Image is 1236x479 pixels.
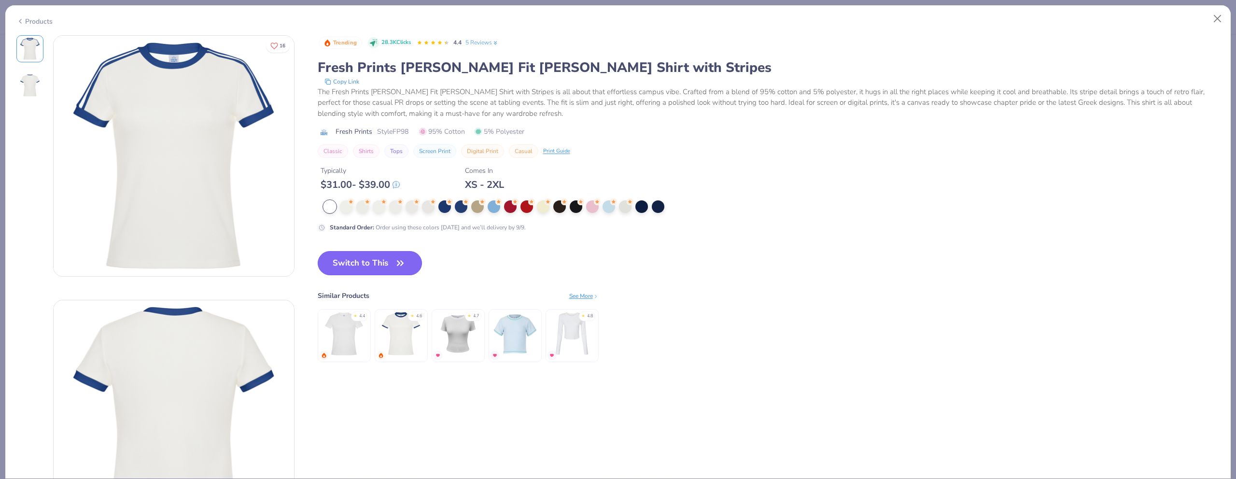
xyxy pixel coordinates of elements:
div: $ 31.00 - $ 39.00 [321,179,400,191]
span: Style FP98 [377,127,408,137]
button: Close [1208,10,1227,28]
img: Fresh Prints Cover Stitched Mini Tee [492,311,538,357]
div: 4.6 [416,313,422,320]
div: Order using these colors [DATE] and we’ll delivery by 9/9. [330,223,526,232]
div: ★ [353,313,357,317]
span: Trending [333,40,357,45]
a: 5 Reviews [465,38,499,47]
button: Casual [509,144,538,158]
div: Similar Products [318,291,369,301]
img: MostFav.gif [492,352,498,358]
div: See More [569,292,599,300]
span: 95% Cotton [419,127,465,137]
button: Digital Print [461,144,504,158]
div: Fresh Prints [PERSON_NAME] Fit [PERSON_NAME] Shirt with Stripes [318,58,1220,77]
img: MostFav.gif [435,352,441,358]
img: Front [54,36,294,276]
img: trending.gif [378,352,384,358]
div: 4.8 [587,313,593,320]
img: Fresh Prints Naomi Slim Fit Y2K Shirt [321,311,367,357]
img: Fresh Prints Sunset Ribbed T-shirt [435,311,481,357]
button: Tops [384,144,408,158]
div: ★ [410,313,414,317]
img: trending.gif [321,352,327,358]
span: 4.4 [453,39,462,46]
button: copy to clipboard [322,77,362,86]
button: Like [266,39,290,53]
span: 5% Polyester [475,127,524,137]
img: Front [18,37,42,60]
strong: Standard Order : [330,224,374,231]
div: 4.7 [473,313,479,320]
button: Badge Button [319,37,362,49]
button: Shirts [353,144,379,158]
div: The Fresh Prints [PERSON_NAME] Fit [PERSON_NAME] Shirt with Stripes is all about that effortless ... [318,86,1220,119]
div: Comes In [465,166,504,176]
span: Fresh Prints [336,127,372,137]
button: Classic [318,144,348,158]
div: 4.4 [359,313,365,320]
img: brand logo [318,128,331,136]
button: Screen Print [413,144,456,158]
div: XS - 2XL [465,179,504,191]
img: Bella Canvas Ladies' Micro Ribbed Long Sleeve Baby Tee [549,311,595,357]
div: Products [16,16,53,27]
div: ★ [581,313,585,317]
span: 16 [280,43,285,48]
button: Switch to This [318,251,422,275]
div: Print Guide [543,147,570,155]
img: Back [18,74,42,97]
span: 28.3K Clicks [381,39,411,47]
div: ★ [467,313,471,317]
img: Trending sort [323,39,331,47]
div: Typically [321,166,400,176]
img: Fresh Prints Simone Slim Fit Ringer Shirt [378,311,424,357]
img: MostFav.gif [549,352,555,358]
div: 4.4 Stars [417,35,449,51]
